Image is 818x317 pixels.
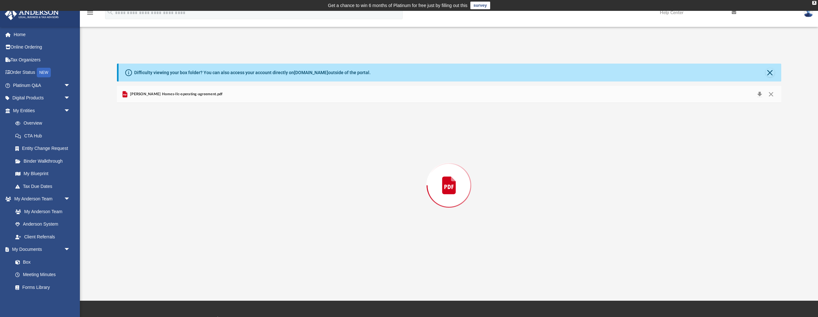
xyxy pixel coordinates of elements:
a: Order StatusNEW [4,66,80,79]
i: search [107,9,114,16]
span: arrow_drop_down [64,79,77,92]
button: Download [754,90,766,99]
div: Get a chance to win 6 months of Platinum for free just by filling out this [328,2,467,9]
span: arrow_drop_down [64,92,77,105]
a: My Blueprint [9,167,77,180]
a: My Anderson Team [9,205,73,218]
a: Online Ordering [4,41,80,54]
a: menu [86,12,94,17]
span: [PERSON_NAME] Homes-llc-operating-agreement.pdf [129,91,223,97]
a: Tax Due Dates [9,180,80,193]
a: Platinum Q&Aarrow_drop_down [4,79,80,92]
div: Difficulty viewing your box folder? You can also access your account directly on outside of the p... [134,69,371,76]
a: Meeting Minutes [9,268,77,281]
a: CTA Hub [9,129,80,142]
span: arrow_drop_down [64,243,77,256]
div: Preview [117,86,781,268]
a: [DOMAIN_NAME] [294,70,328,75]
a: Binder Walkthrough [9,155,80,167]
a: Tax Organizers [4,53,80,66]
a: Overview [9,117,80,130]
div: close [812,1,816,5]
a: Home [4,28,80,41]
button: Close [765,90,777,99]
a: My Entitiesarrow_drop_down [4,104,80,117]
a: My Anderson Teamarrow_drop_down [4,193,77,205]
a: Box [9,256,73,268]
a: Digital Productsarrow_drop_down [4,92,80,104]
a: survey [470,2,490,9]
span: arrow_drop_down [64,104,77,117]
a: My Documentsarrow_drop_down [4,243,77,256]
a: Client Referrals [9,230,77,243]
a: Forms Library [9,281,73,294]
span: arrow_drop_down [64,193,77,206]
img: Anderson Advisors Platinum Portal [3,8,61,20]
div: NEW [37,68,51,77]
a: Entity Change Request [9,142,80,155]
button: Close [766,68,775,77]
a: Notarize [9,294,77,306]
img: User Pic [804,8,813,17]
a: Anderson System [9,218,77,231]
i: menu [86,9,94,17]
